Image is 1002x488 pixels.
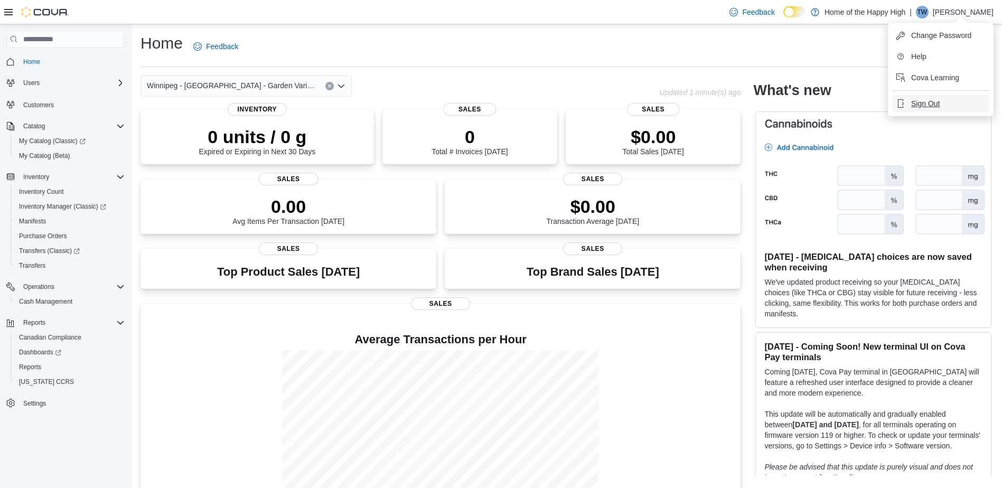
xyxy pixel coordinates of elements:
span: TW [917,6,928,18]
button: Home [2,54,129,69]
nav: Complex example [6,50,125,438]
button: Users [19,77,44,89]
span: Canadian Compliance [15,331,125,344]
p: 0 units / 0 g [199,126,315,147]
span: Manifests [15,215,125,228]
p: This update will be automatically and gradually enabled between , for all terminals operating on ... [764,409,982,451]
span: Inventory [19,171,125,183]
p: Home of the Happy High [825,6,905,18]
a: Settings [19,397,50,410]
button: Transfers [11,258,129,273]
h4: Average Transactions per Hour [149,333,732,346]
span: Operations [23,283,54,291]
span: Winnipeg - [GEOGRAPHIC_DATA] - Garden Variety [147,79,315,92]
div: Transaction Average [DATE] [547,196,640,226]
span: Dark Mode [783,17,784,18]
p: 0 [432,126,508,147]
button: Help [892,48,989,65]
a: Inventory Count [15,185,68,198]
div: Total # Invoices [DATE] [432,126,508,156]
div: Tim Weakley [916,6,929,18]
span: Feedback [206,41,238,52]
span: Sales [411,297,470,310]
button: Inventory [2,170,129,184]
a: Transfers (Classic) [11,243,129,258]
span: Dashboards [19,348,61,356]
button: Manifests [11,214,129,229]
span: Reports [15,361,125,373]
button: Purchase Orders [11,229,129,243]
h3: Top Product Sales [DATE] [217,266,360,278]
span: Home [19,55,125,68]
a: Inventory Manager (Classic) [11,199,129,214]
span: Catalog [19,120,125,133]
span: Sales [563,242,622,255]
button: Settings [2,396,129,411]
span: My Catalog (Beta) [15,149,125,162]
span: Settings [19,397,125,410]
p: 0.00 [232,196,344,217]
p: [PERSON_NAME] [933,6,994,18]
a: Manifests [15,215,50,228]
span: My Catalog (Classic) [15,135,125,147]
span: My Catalog (Classic) [19,137,86,145]
button: Users [2,76,129,90]
span: Washington CCRS [15,376,125,388]
p: Updated 1 minute(s) ago [659,88,741,97]
div: Avg Items Per Transaction [DATE] [232,196,344,226]
span: Sales [444,103,496,116]
a: Inventory Manager (Classic) [15,200,110,213]
span: Catalog [23,122,45,130]
a: Dashboards [15,346,65,359]
button: Operations [2,279,129,294]
span: Inventory Manager (Classic) [19,202,106,211]
button: Customers [2,97,129,112]
button: Operations [19,280,59,293]
a: My Catalog (Classic) [15,135,90,147]
a: Purchase Orders [15,230,71,242]
img: Cova [21,7,69,17]
span: Users [19,77,125,89]
span: Sign Out [911,98,940,109]
div: Total Sales [DATE] [623,126,684,156]
button: My Catalog (Beta) [11,148,129,163]
span: Cova Learning [911,72,959,83]
span: Sales [259,242,318,255]
span: Cash Management [19,297,72,306]
span: Cash Management [15,295,125,308]
button: Inventory Count [11,184,129,199]
span: Home [23,58,40,66]
button: [US_STATE] CCRS [11,374,129,389]
button: Sign Out [892,95,989,112]
span: Customers [23,101,54,109]
span: Feedback [742,7,774,17]
span: Transfers (Classic) [15,245,125,257]
button: Reports [2,315,129,330]
span: Reports [19,316,125,329]
a: My Catalog (Beta) [15,149,74,162]
button: Open list of options [337,82,345,90]
span: Reports [19,363,41,371]
a: Home [19,55,44,68]
span: Inventory Count [15,185,125,198]
div: Expired or Expiring in Next 30 Days [199,126,315,156]
p: $0.00 [623,126,684,147]
span: Transfers (Classic) [19,247,80,255]
h3: Top Brand Sales [DATE] [527,266,659,278]
span: Inventory Manager (Classic) [15,200,125,213]
span: Transfers [19,261,45,270]
a: Canadian Compliance [15,331,86,344]
span: Transfers [15,259,125,272]
span: Customers [19,98,125,111]
span: Settings [23,399,46,408]
strong: [DATE] and [DATE] [792,420,858,429]
h3: [DATE] - Coming Soon! New terminal UI on Cova Pay terminals [764,341,982,362]
span: My Catalog (Beta) [19,152,70,160]
span: Purchase Orders [19,232,67,240]
span: Help [911,51,926,62]
button: Inventory [19,171,53,183]
h3: [DATE] - [MEDICAL_DATA] choices are now saved when receiving [764,251,982,273]
input: Dark Mode [783,6,806,17]
a: Feedback [189,36,242,57]
a: Customers [19,99,58,111]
